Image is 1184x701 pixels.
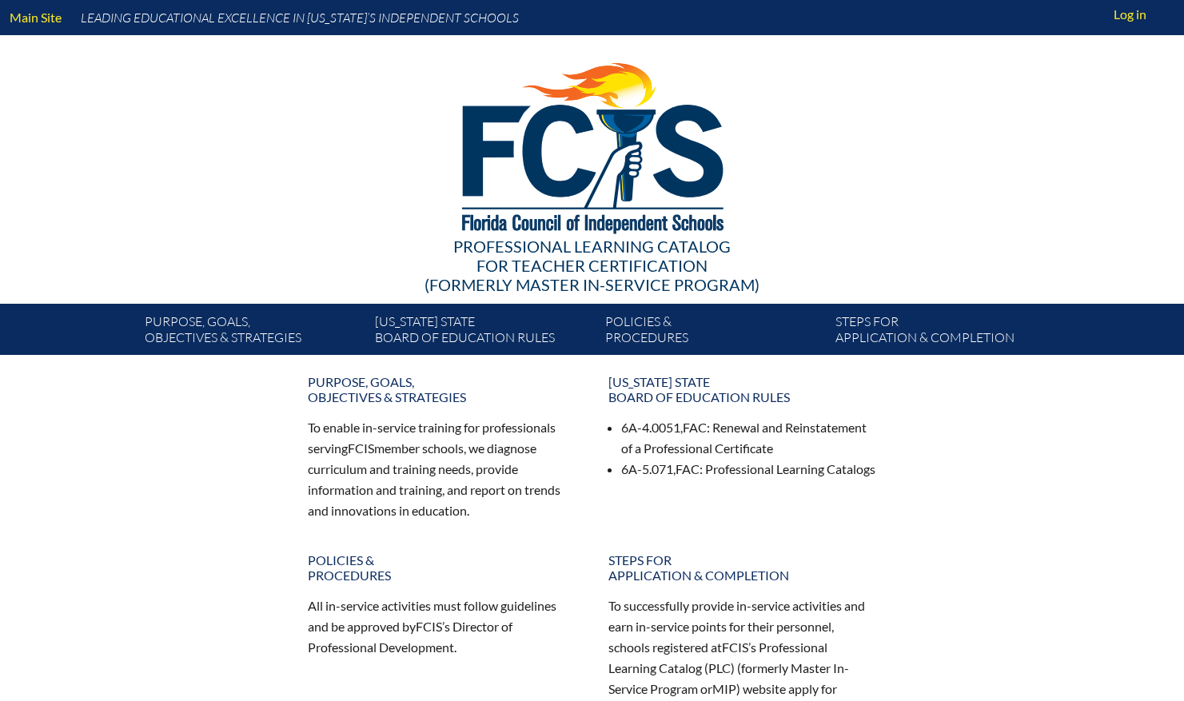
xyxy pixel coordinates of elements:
a: [US_STATE] StateBoard of Education rules [369,310,599,355]
a: Purpose, goals,objectives & strategies [298,368,586,411]
a: Policies &Procedures [298,546,586,589]
a: Purpose, goals,objectives & strategies [138,310,369,355]
p: All in-service activities must follow guidelines and be approved by ’s Director of Professional D... [308,595,576,658]
a: Steps forapplication & completion [599,546,887,589]
p: To enable in-service training for professionals serving member schools, we diagnose curriculum an... [308,417,576,520]
a: Main Site [3,6,68,28]
a: Policies &Procedures [599,310,829,355]
span: for Teacher Certification [476,256,708,275]
span: MIP [712,681,736,696]
span: PLC [708,660,731,675]
div: Professional Learning Catalog (formerly Master In-service Program) [132,237,1053,294]
span: FAC [683,420,707,435]
li: 6A-5.071, : Professional Learning Catalogs [621,459,877,480]
span: FCIS [722,639,748,655]
img: FCISlogo221.eps [427,35,757,253]
span: Log in [1114,5,1146,24]
a: [US_STATE] StateBoard of Education rules [599,368,887,411]
span: FAC [676,461,700,476]
span: FCIS [348,440,374,456]
a: Steps forapplication & completion [829,310,1059,355]
span: FCIS [416,619,442,634]
li: 6A-4.0051, : Renewal and Reinstatement of a Professional Certificate [621,417,877,459]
